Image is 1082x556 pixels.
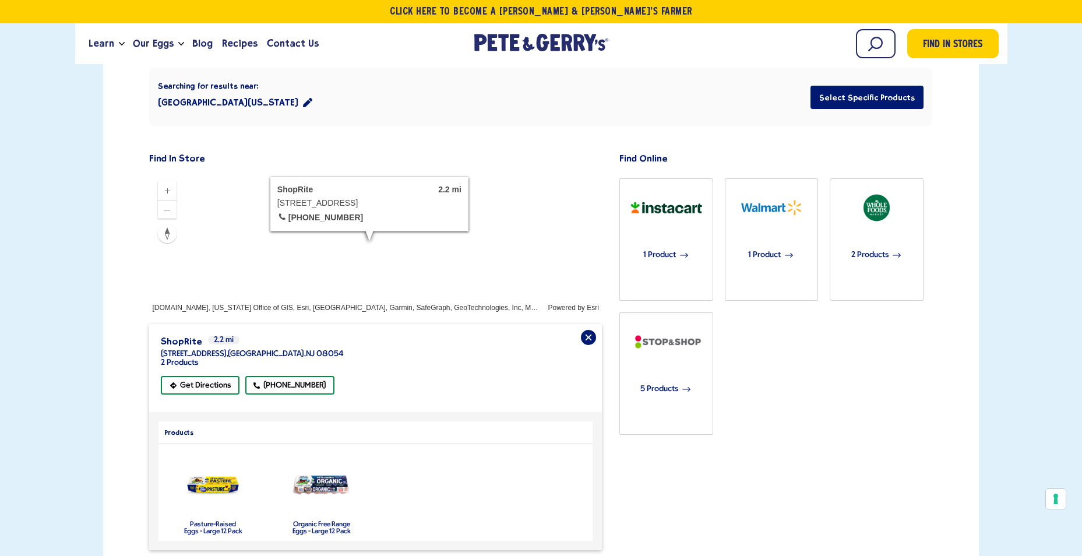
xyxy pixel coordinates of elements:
[856,29,896,58] input: Search
[217,28,262,59] a: Recipes
[907,29,999,58] a: Find in Stores
[262,28,323,59] a: Contact Us
[222,36,258,51] span: Recipes
[923,37,982,53] span: Find in Stores
[188,28,217,59] a: Blog
[267,36,319,51] span: Contact Us
[178,42,184,46] button: Open the dropdown menu for Our Eggs
[133,36,174,51] span: Our Eggs
[89,36,114,51] span: Learn
[128,28,178,59] a: Our Eggs
[84,28,119,59] a: Learn
[192,36,213,51] span: Blog
[1046,489,1066,509] button: Your consent preferences for tracking technologies
[119,42,125,46] button: Open the dropdown menu for Learn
